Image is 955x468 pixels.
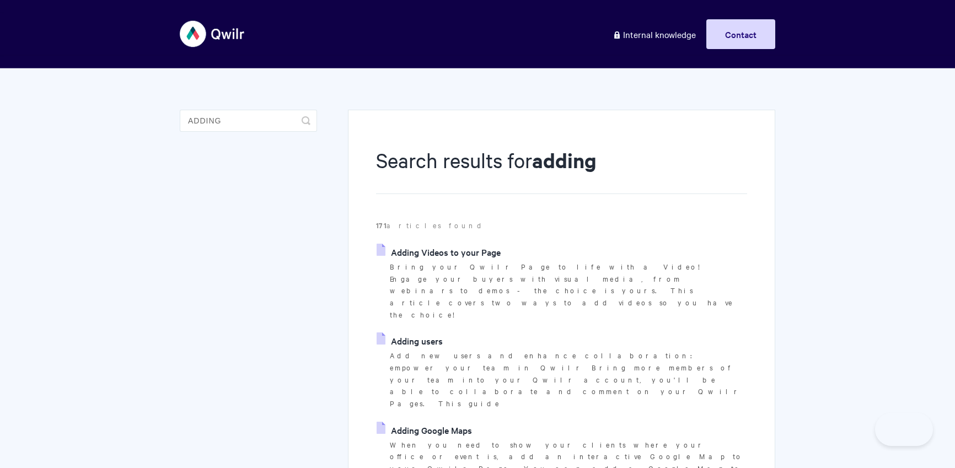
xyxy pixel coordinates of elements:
h1: Search results for [376,146,747,194]
a: Adding Google Maps [377,422,472,438]
strong: 171 [376,220,387,230]
input: Search [180,110,317,132]
p: Add new users and enhance collaboration: empower your team in Qwilr Bring more members of your te... [390,349,747,410]
iframe: Toggle Customer Support [875,413,933,446]
img: Qwilr Help Center [180,13,245,55]
p: Bring your Qwilr Page to life with a Video! Engage your buyers with visual media, from webinars t... [390,261,747,321]
strong: adding [532,147,597,174]
p: articles found [376,219,747,232]
a: Adding Videos to your Page [377,244,501,260]
a: Contact [706,19,775,49]
a: Internal knowledge [604,19,704,49]
a: Adding users [377,332,443,349]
